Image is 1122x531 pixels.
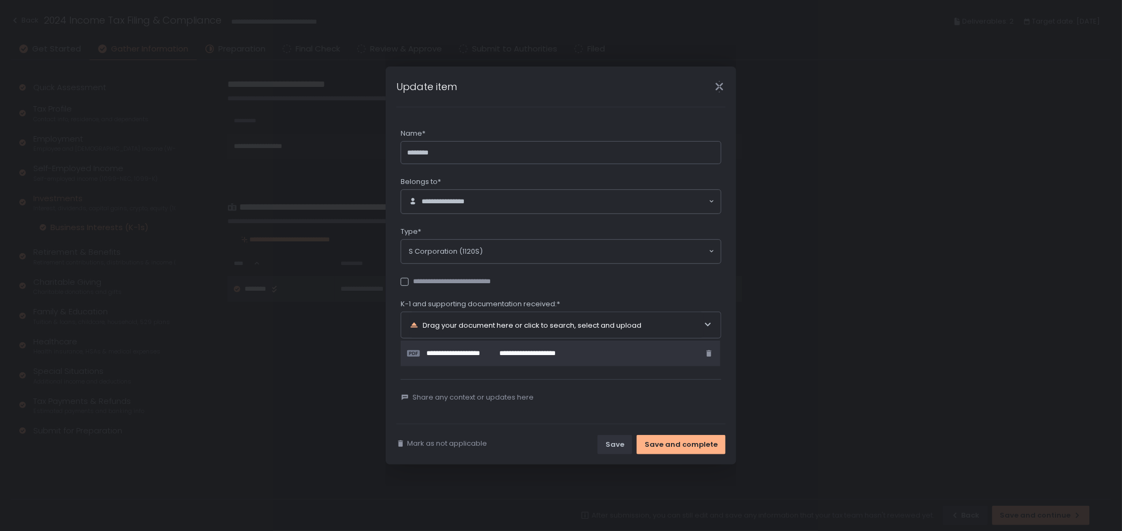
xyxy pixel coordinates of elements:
div: Search for option [401,190,721,213]
div: Save and complete [645,440,718,449]
span: Share any context or updates here [412,393,534,402]
button: Save [597,435,632,454]
h1: Update item [396,79,457,94]
div: Close [702,80,736,93]
span: S Corporation (1120S) [409,246,483,257]
button: Mark as not applicable [396,439,487,448]
span: Belongs to* [401,177,441,187]
span: K-1 and supporting documentation received:* [401,299,560,309]
span: Type* [401,227,421,237]
span: Mark as not applicable [407,439,487,448]
div: Save [606,440,624,449]
div: Search for option [401,240,721,263]
input: Search for option [477,196,707,207]
input: Search for option [483,246,708,257]
span: Name* [401,129,425,138]
button: Save and complete [637,435,726,454]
